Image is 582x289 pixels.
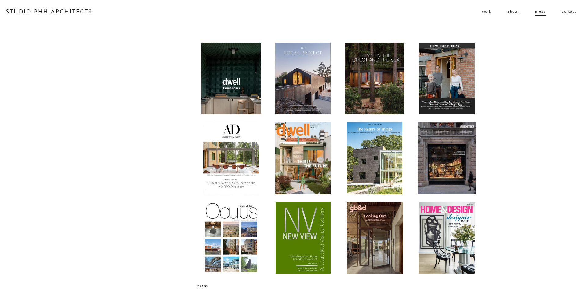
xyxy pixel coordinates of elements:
[6,7,92,15] a: STUDIO PHH ARCHITECTS
[562,6,576,16] a: contact
[535,6,546,16] a: press
[482,6,491,16] a: folder dropdown
[197,283,208,288] strong: press
[482,7,491,16] span: work
[507,6,518,16] a: about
